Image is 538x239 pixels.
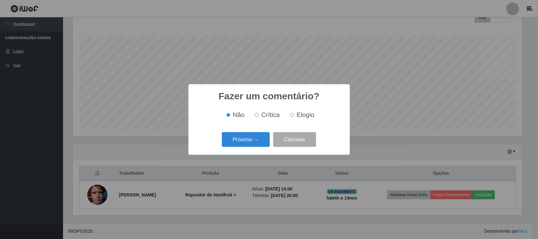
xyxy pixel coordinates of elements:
span: Não [233,111,245,118]
button: Próximo → [222,132,270,147]
input: Elogio [290,113,294,117]
button: Cancelar [273,132,316,147]
span: Crítica [261,111,280,118]
input: Crítica [255,113,259,117]
input: Não [226,113,230,117]
span: Elogio [297,111,314,118]
h2: Fazer um comentário? [218,90,319,102]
